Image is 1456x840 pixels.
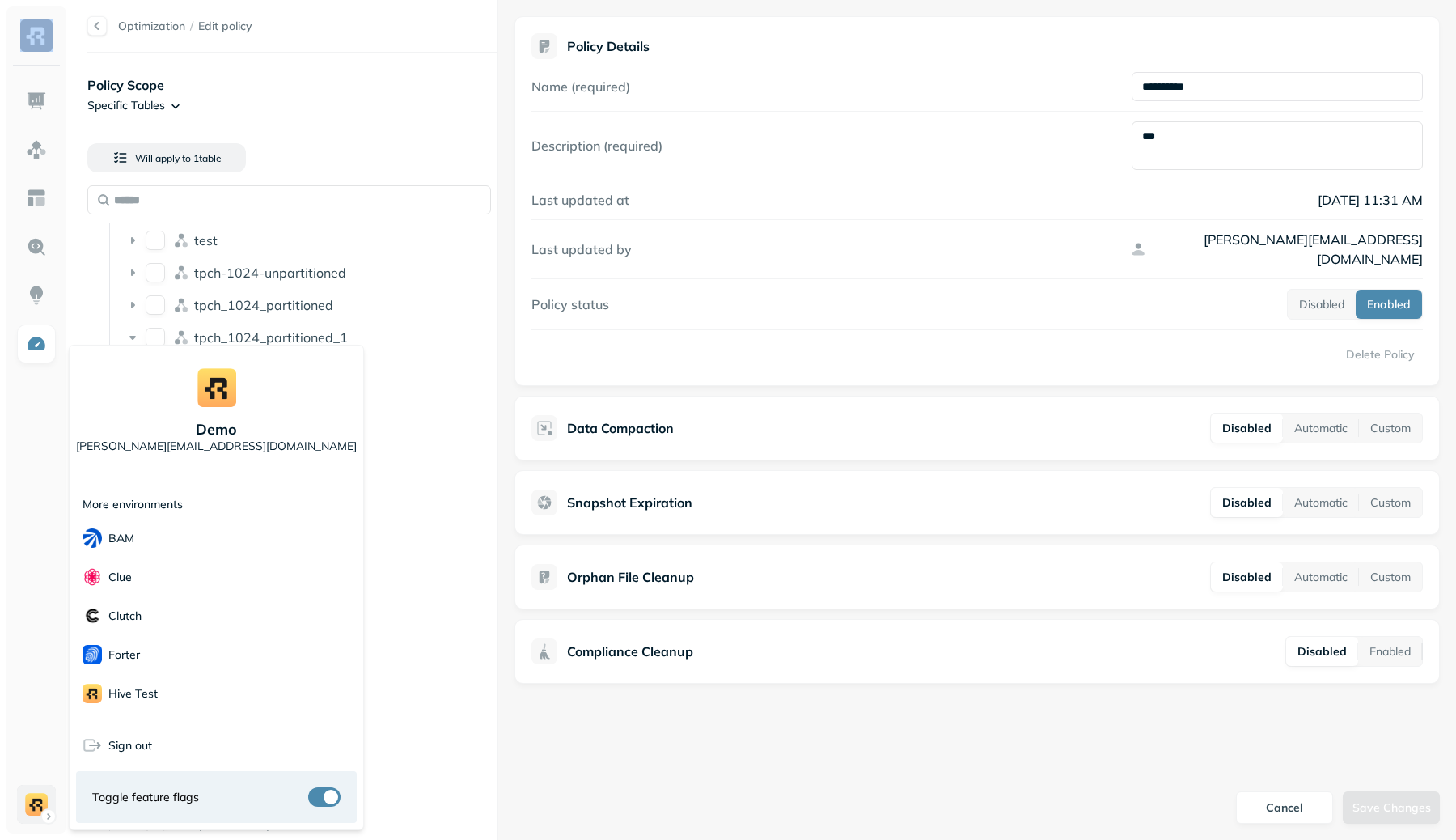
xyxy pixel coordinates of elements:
p: Clutch [108,609,142,624]
span: Sign out [108,738,152,753]
img: BAM [83,528,102,548]
img: Clue [83,567,102,587]
img: Hive Test [83,684,102,703]
p: More environments [83,497,183,512]
p: Hive Test [108,686,158,702]
img: Clutch [83,606,102,626]
p: demo [196,420,237,439]
p: BAM [108,531,134,546]
p: [PERSON_NAME][EMAIL_ADDRESS][DOMAIN_NAME] [76,439,357,454]
p: Clue [108,570,132,585]
img: Forter [83,645,102,664]
img: demo [197,368,236,407]
span: Toggle feature flags [92,790,199,805]
p: Forter [108,647,140,663]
